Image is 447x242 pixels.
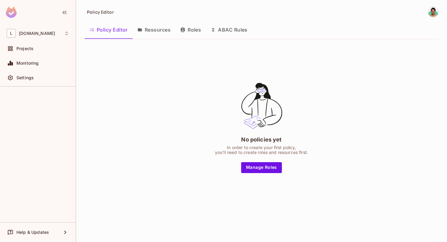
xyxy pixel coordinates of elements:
span: Policy Editor [87,9,114,15]
span: Projects [16,46,33,51]
div: No policies yet [241,136,282,143]
img: SReyMgAAAABJRU5ErkJggg== [6,7,17,18]
span: Workspace: lakpa.cl [19,31,55,36]
span: L [7,29,16,38]
button: Policy Editor [85,22,133,37]
span: Monitoring [16,61,39,66]
button: ABAC Rules [206,22,252,37]
div: In order to create your first policy, you'll need to create roles and resources first. [215,145,308,155]
button: Resources [133,22,175,37]
button: Manage Roles [241,162,282,173]
span: Help & Updates [16,230,49,235]
img: Jose Caceres [428,7,438,17]
button: Roles [175,22,206,37]
span: Settings [16,75,34,80]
